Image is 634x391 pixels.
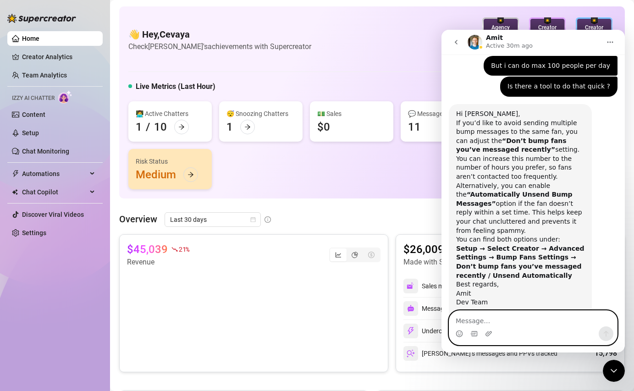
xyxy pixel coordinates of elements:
[226,109,295,119] div: 😴 Snoozing Chatters
[171,246,178,253] span: fall
[335,252,342,258] span: line-chart
[22,229,46,237] a: Settings
[22,72,67,79] a: Team Analytics
[12,189,18,195] img: Chat Copilot
[179,245,189,253] span: 21 %
[12,170,19,177] span: thunderbolt
[22,129,39,137] a: Setup
[187,171,194,178] span: arrow-right
[170,213,255,226] span: Last 30 days
[128,28,311,41] h4: 👋 Hey, Cevaya
[15,107,125,124] b: “Don’t bump fans you’ve messaged recently”
[408,120,421,134] div: 11
[22,211,84,218] a: Discover Viral Videos
[479,17,522,63] img: silver-badge-roxG0hHS.svg
[8,281,176,297] textarea: Message…
[407,282,415,290] img: svg%3e
[408,109,477,119] div: 💬 Messages Sent
[128,41,311,52] article: Check [PERSON_NAME]'s achievements with Supercreator
[127,257,189,268] article: Revenue
[603,360,625,382] iframe: Intercom live chat
[403,301,524,316] div: Messages sent by automations & AI
[403,242,539,257] article: $26,009
[526,17,569,63] img: purple-badge-B9DA21FR.svg
[403,324,534,338] div: Undercharges Prevented by PriceGuard
[403,257,529,268] article: Made with Superpowers in last 30 days
[178,124,185,130] span: arrow-right
[407,327,415,335] img: svg%3e
[526,23,569,32] div: Creator
[15,80,143,89] div: Hi [PERSON_NAME],
[403,346,557,361] div: [PERSON_NAME]’s messages and PPVs tracked
[244,124,251,130] span: arrow-right
[15,215,143,249] b: Setup → Select Creator → Advanced Settings → Bump Fans Settings → Don’t bump fans you’ve messaged...
[127,242,168,257] article: $45,039
[15,250,143,286] div: Best regards, Amit Dev Team ​
[15,125,143,205] div: You can increase this number to the number of hours you prefer, so fans aren’t contacted too freq...
[119,212,157,226] article: Overview
[136,109,204,119] div: 👩‍💻 Active Chatters
[7,74,150,329] div: Hi [PERSON_NAME],If you’d like to avoid sending multiple bump messages to the same fan, you can a...
[573,17,616,63] img: blue-badge-DgoSNQY1.svg
[58,90,72,104] img: AI Chatter
[15,161,131,177] b: “Automatically Unsend Bump Messages”
[265,216,271,223] span: info-circle
[154,120,167,134] div: 10
[22,111,45,118] a: Content
[136,156,204,166] div: Risk Status
[7,74,176,349] div: Amit says…
[22,35,39,42] a: Home
[15,205,143,250] div: You can find both options under:
[407,349,415,358] img: svg%3e
[422,281,528,291] div: Sales made with AI & Automations
[22,185,87,199] span: Chat Copilot
[250,217,256,222] span: calendar
[595,348,617,359] div: 15,798
[12,94,55,103] span: Izzy AI Chatter
[157,297,172,311] button: Send a message…
[136,81,215,92] h5: Live Metrics (Last Hour)
[317,120,330,134] div: $0
[29,300,36,308] button: Gif picker
[441,30,625,352] iframe: Intercom live chat
[14,300,22,308] button: Emoji picker
[479,23,522,32] div: Agency
[226,120,233,134] div: 1
[22,166,87,181] span: Automations
[22,50,95,64] a: Creator Analytics
[407,305,414,312] img: svg%3e
[44,300,51,308] button: Upload attachment
[317,109,386,119] div: 💵 Sales
[7,14,76,23] img: logo-BBDzfeDw.svg
[15,89,143,125] div: If you’d like to avoid sending multiple bump messages to the same fan, you can adjust the setting.
[22,148,69,155] a: Chat Monitoring
[368,252,375,258] span: dollar-circle
[136,120,142,134] div: 1
[329,248,380,262] div: segmented control
[573,23,616,32] div: Creator
[352,252,358,258] span: pie-chart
